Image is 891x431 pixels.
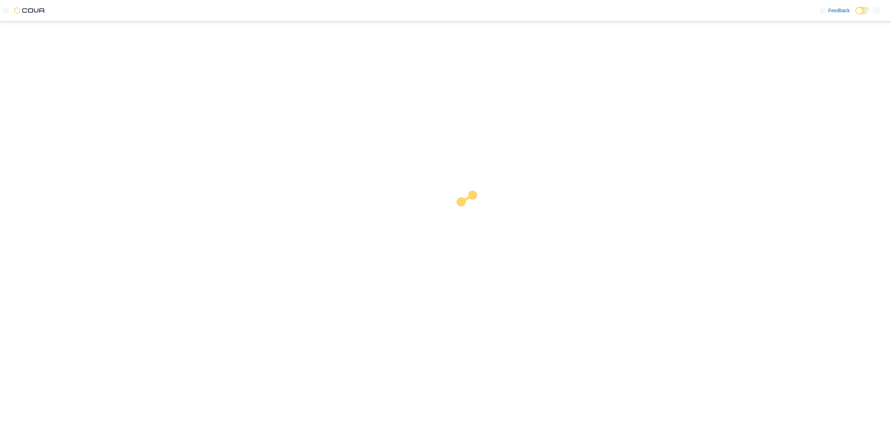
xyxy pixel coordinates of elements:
span: Feedback [828,7,850,14]
a: Feedback [817,3,853,17]
span: Dark Mode [855,14,856,15]
input: Dark Mode [855,7,870,14]
img: cova-loader [446,185,498,238]
img: Cova [14,7,45,14]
